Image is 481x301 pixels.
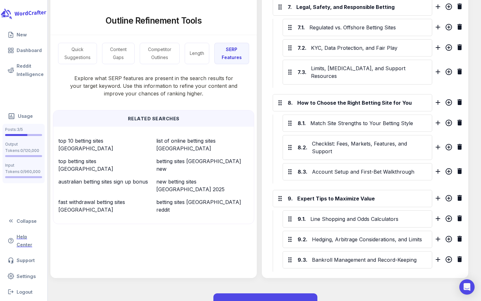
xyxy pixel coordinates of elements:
div: 9.1.Line Shopping and Odds Calculators [283,210,432,228]
div: Add sibling H3 section [434,168,442,177]
div: 7.1. [298,24,305,31]
div: Add child H3 section [445,194,453,204]
span: Input Tokens: 0 / 960,000 [5,162,42,175]
div: Bankroll Management and Record-Keeping [311,255,429,265]
div: Delete H3 section [456,68,463,77]
div: Add sibling H3 section [434,23,442,33]
a: Help Center [3,230,45,251]
div: 7.2. [298,44,307,52]
div: 9.2.Hedging, Arbitrage Considerations, and Limits [283,231,432,248]
div: Add child H4 section [445,68,453,78]
div: Delete H2 section [456,3,463,12]
p: Related Searches [58,115,249,122]
button: Competitor Outlines [140,43,180,64]
div: Add sibling H3 section [434,68,442,78]
div: 9. [288,195,293,202]
div: Checklist: Fees, Markets, Features, and Support [311,139,429,156]
div: Delete H3 section [456,119,463,128]
div: Add sibling h2 section [434,99,442,108]
div: Delete H3 section [456,255,463,265]
p: Explore what SERP features are present in the search results for your target keyword. Use this in... [53,64,254,97]
div: Add child H3 section [445,3,453,12]
a: Reddit Intelligence [3,59,45,80]
p: top 10 betting sites [GEOGRAPHIC_DATA] [58,137,151,152]
div: Add sibling H3 section [434,235,442,245]
div: Regulated vs. Offshore Betting Sites [308,22,429,33]
a: New [3,28,45,41]
button: Length [185,43,209,64]
div: 7. [288,3,292,11]
span: Input Tokens: 0 of 960,000 monthly tokens used. These limits are based on the last model you used... [5,176,42,178]
div: Add sibling h2 section [434,3,442,12]
div: 9.1. [298,215,306,223]
a: Usage [3,109,45,123]
p: list of online betting sites [GEOGRAPHIC_DATA] [156,137,249,152]
div: Account Setup and First-Bet Walkthrough [311,167,429,177]
div: Limits, [MEDICAL_DATA], and Support Resources [310,63,429,81]
div: 7.3.Limits, [MEDICAL_DATA], and Support Resources [283,60,432,85]
div: Delete H3 section [456,23,463,33]
div: Add child H4 section [445,44,453,53]
p: fast withdrawal betting sites [GEOGRAPHIC_DATA] [58,198,151,214]
div: Open Intercom Messenger [459,279,475,295]
div: Add child H4 section [445,215,453,224]
div: Add child H4 section [445,256,453,265]
div: Add sibling H3 section [434,44,442,53]
div: Match Site Strengths to Your Betting Style [309,118,429,128]
div: 8.2. [298,144,307,151]
div: Delete H3 section [456,235,463,245]
div: Delete H3 section [456,214,463,224]
div: 8.3. [298,168,307,176]
div: Delete H3 section [456,43,463,53]
div: 7.3. [298,68,307,76]
button: Logout [3,285,45,298]
p: top betting sites [GEOGRAPHIC_DATA] [58,157,151,173]
div: 9.3.Bankroll Management and Record-Keeping [283,251,432,268]
button: Collapse [3,214,45,228]
h5: Outline Refinement Tools [106,15,202,26]
div: 8.3.Account Setup and First-Bet Walkthrough [283,163,432,180]
div: Add child H4 section [445,143,453,153]
div: 9.2. [298,236,307,243]
div: 7.1.Regulated vs. Offshore Betting Sites [283,19,432,36]
div: Hedging, Arbitrage Considerations, and Limits [311,234,429,245]
div: 9.Expert Tips to Maximize Value [273,190,432,207]
div: Add child H3 section [445,99,453,108]
div: How to Choose the Right Betting Site for You [296,98,429,108]
div: Add child H4 section [445,235,453,245]
span: Posts: 3 of 5 monthly posts used [5,134,42,136]
div: Add child H4 section [445,23,453,33]
div: 8. [288,99,293,107]
p: australian betting sites sign up bonus [58,178,151,185]
button: SERP Features [214,43,249,64]
button: Support [3,254,45,267]
p: betting sites [GEOGRAPHIC_DATA] reddit [156,198,249,214]
p: new betting sites [GEOGRAPHIC_DATA] 2025 [156,178,249,193]
div: Add child H4 section [445,168,453,177]
div: Delete H3 section [456,143,463,153]
p: betting sites [GEOGRAPHIC_DATA] new [156,157,249,173]
div: Add sibling H3 section [434,215,442,224]
div: 9.3. [298,256,307,264]
button: Quick Suggestions [58,43,97,64]
div: KYC, Data Protection, and Fair Play [310,43,429,53]
button: Content Gaps [102,43,135,64]
div: 8.2.Checklist: Fees, Markets, Features, and Support [283,135,432,160]
div: 8.1.Match Site Strengths to Your Betting Style [283,115,432,132]
div: Add child H4 section [445,119,453,129]
span: Output Tokens: 0 / 120,000 [5,141,42,154]
div: Delete H2 section [456,194,463,204]
div: Line Shopping and Odds Calculators [309,214,429,224]
div: 8.How to Choose the Right Betting Site for You [273,94,432,111]
div: Add sibling H3 section [434,119,442,129]
a: Settings [3,270,45,283]
div: Add sibling h2 section [434,194,442,204]
a: Dashboard [3,44,45,57]
div: Expert Tips to Maximize Value [296,193,429,204]
div: Delete H2 section [456,98,463,108]
span: Posts: 3 / 5 [5,126,42,133]
div: Legal, Safety, and Responsible Betting [295,2,429,12]
span: Output Tokens: 0 of 120,000 monthly tokens used. These limits are based on the last model you use... [5,155,42,157]
div: 8.1. [298,119,306,127]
